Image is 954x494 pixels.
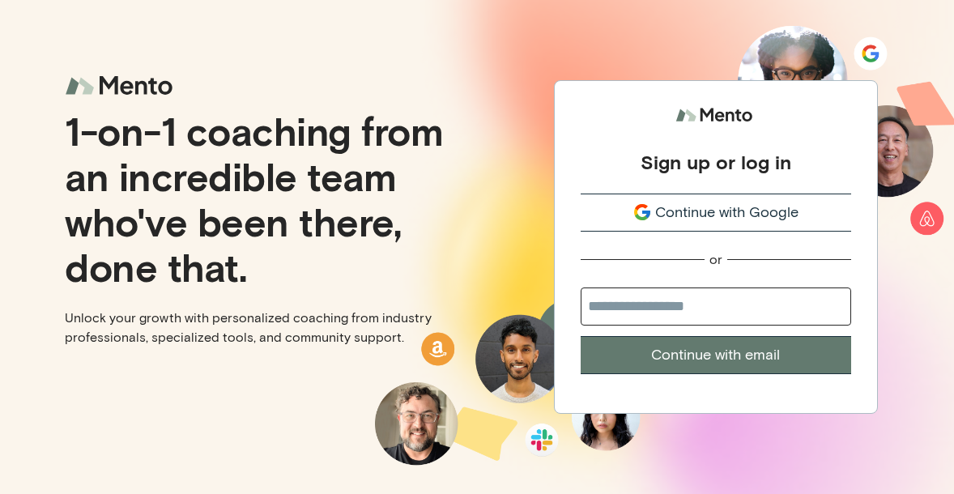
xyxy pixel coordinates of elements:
[581,336,851,374] button: Continue with email
[641,150,791,174] div: Sign up or log in
[675,100,756,130] img: logo.svg
[65,65,178,108] img: logo
[581,194,851,232] button: Continue with Google
[709,251,722,268] div: or
[65,108,464,289] p: 1-on-1 coaching from an incredible team who've been there, done that.
[655,202,799,224] span: Continue with Google
[65,309,464,347] p: Unlock your growth with personalized coaching from industry professionals, specialized tools, and...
